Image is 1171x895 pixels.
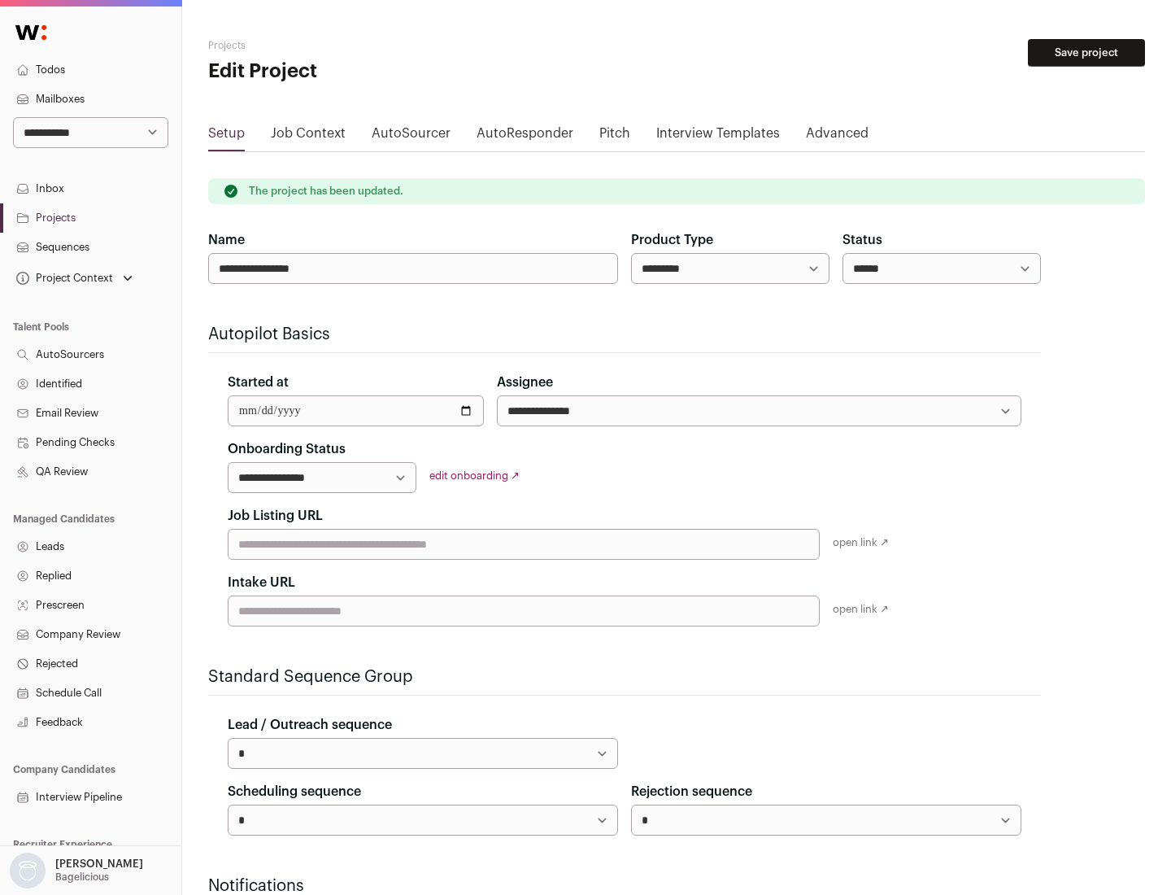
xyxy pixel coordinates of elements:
a: edit onboarding ↗ [429,470,520,481]
label: Status [842,230,882,250]
a: Advanced [806,124,868,150]
h2: Standard Sequence Group [208,666,1041,688]
a: AutoResponder [477,124,573,150]
div: Project Context [13,272,113,285]
h2: Projects [208,39,520,52]
h1: Edit Project [208,59,520,85]
img: Wellfound [7,16,55,49]
a: Setup [208,124,245,150]
label: Rejection sequence [631,782,752,801]
label: Intake URL [228,573,295,592]
label: Scheduling sequence [228,782,361,801]
a: Interview Templates [656,124,780,150]
label: Job Listing URL [228,506,323,526]
label: Product Type [631,230,713,250]
label: Lead / Outreach sequence [228,715,392,735]
button: Open dropdown [7,853,146,888]
a: Job Context [271,124,346,150]
p: Bagelicious [55,871,109,884]
label: Name [208,230,245,250]
p: The project has been updated. [249,185,403,198]
label: Assignee [497,373,553,392]
img: nopic.png [10,853,46,888]
button: Open dropdown [13,267,136,290]
button: Save project [1028,39,1145,67]
h2: Autopilot Basics [208,323,1041,346]
a: Pitch [599,124,630,150]
a: AutoSourcer [372,124,451,150]
p: [PERSON_NAME] [55,858,143,871]
label: Started at [228,373,289,392]
label: Onboarding Status [228,439,346,459]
